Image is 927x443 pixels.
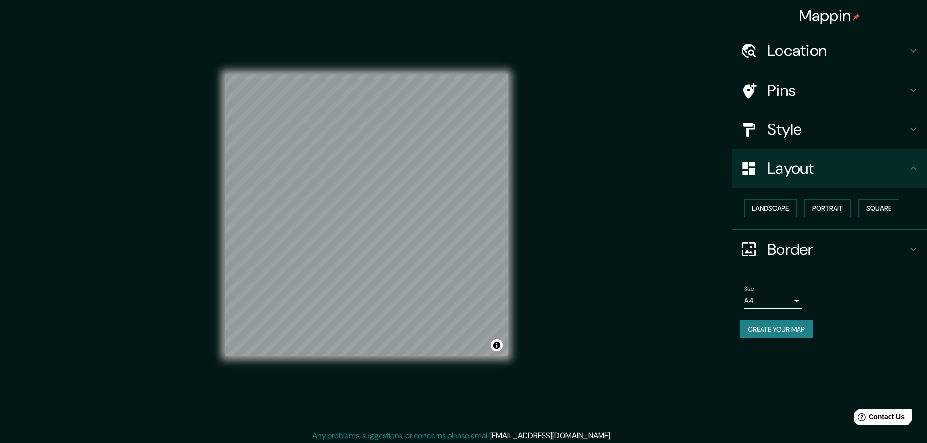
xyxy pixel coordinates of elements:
button: Create your map [740,320,813,338]
div: Border [732,230,927,269]
h4: Mappin [799,6,861,25]
h4: Pins [767,81,908,100]
h4: Location [767,41,908,60]
button: Toggle attribution [491,339,503,351]
div: A4 [744,293,802,309]
a: [EMAIL_ADDRESS][DOMAIN_NAME] [490,430,610,441]
button: Square [858,199,899,217]
div: Location [732,31,927,70]
h4: Layout [767,159,908,178]
img: pin-icon.png [853,13,860,21]
canvas: Map [225,74,508,356]
div: . [613,430,615,442]
button: Landscape [744,199,797,217]
button: Portrait [804,199,851,217]
div: Pins [732,71,927,110]
div: Layout [732,149,927,188]
h4: Style [767,120,908,139]
p: Any problems, suggestions, or concerns please email . [312,430,612,442]
h4: Border [767,240,908,259]
div: Style [732,110,927,149]
label: Size [744,284,754,293]
iframe: Help widget launcher [840,405,916,432]
div: . [612,430,613,442]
